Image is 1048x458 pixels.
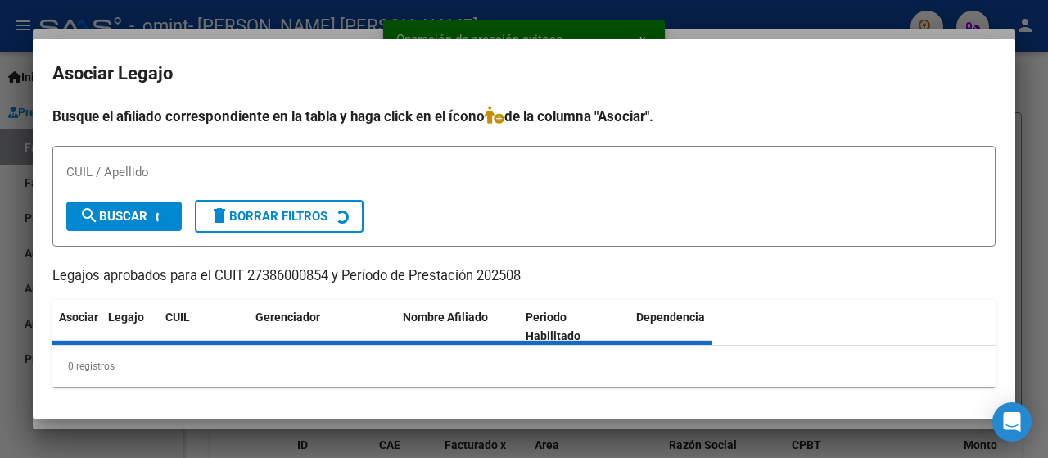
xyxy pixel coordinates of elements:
datatable-header-cell: Nombre Afiliado [396,300,519,354]
span: Borrar Filtros [210,209,327,224]
span: Nombre Afiliado [403,311,488,324]
datatable-header-cell: Legajo [102,300,159,354]
span: Asociar [59,311,98,324]
datatable-header-cell: Asociar [52,300,102,354]
div: 0 registros [52,346,996,387]
span: Buscar [79,209,147,224]
span: Periodo Habilitado [526,311,580,342]
span: Gerenciador [255,311,320,324]
datatable-header-cell: Periodo Habilitado [519,300,630,354]
span: CUIL [165,311,190,324]
div: Open Intercom Messenger [992,402,1032,442]
datatable-header-cell: CUIL [159,300,249,354]
span: Legajo [108,311,144,324]
button: Buscar [66,202,182,231]
h4: Busque el afiliado correspondiente en la tabla y haga click en el ícono de la columna "Asociar". [52,106,996,127]
p: Legajos aprobados para el CUIT 27386000854 y Período de Prestación 202508 [52,266,996,287]
span: Dependencia [636,311,705,324]
datatable-header-cell: Dependencia [630,300,752,354]
mat-icon: search [79,206,99,225]
h2: Asociar Legajo [52,58,996,89]
button: Borrar Filtros [195,200,364,233]
datatable-header-cell: Gerenciador [249,300,396,354]
mat-icon: delete [210,206,229,225]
